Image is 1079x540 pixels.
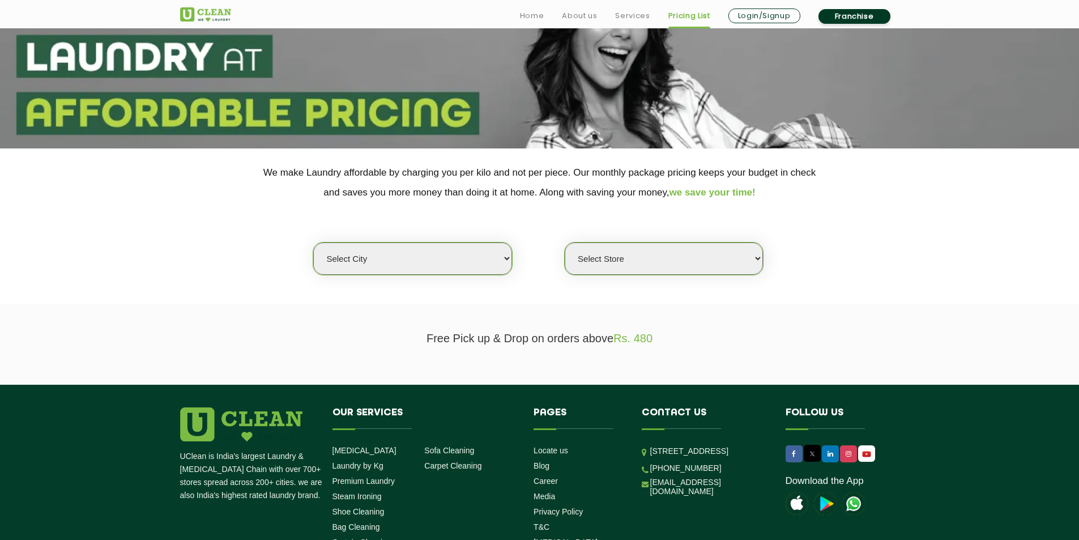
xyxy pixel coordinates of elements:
[859,448,874,460] img: UClean Laundry and Dry Cleaning
[669,187,756,198] span: we save your time!
[17,15,61,24] a: Back to Top
[642,407,769,429] h4: Contact us
[534,522,549,532] a: T&C
[332,522,380,532] a: Bag Cleaning
[332,461,383,470] a: Laundry by Kg
[615,9,650,23] a: Services
[534,477,558,486] a: Career
[424,446,474,455] a: Sofa Cleaning
[562,9,597,23] a: About us
[332,446,396,455] a: [MEDICAL_DATA]
[818,9,890,24] a: Franchise
[534,492,555,501] a: Media
[424,461,481,470] a: Carpet Cleaning
[5,25,160,45] a: India’s No. 1 Laundry & [MEDICAL_DATA] Brand from an IITian
[180,7,231,22] img: UClean Laundry and Dry Cleaning
[786,475,864,487] a: Download the App
[534,446,568,455] a: Locate us
[534,507,583,516] a: Privacy Policy
[5,76,165,89] h3: Style
[520,9,544,23] a: Home
[842,492,865,515] img: UClean Laundry and Dry Cleaning
[332,507,385,516] a: Shoe Cleaning
[650,478,769,496] a: [EMAIL_ADDRESS][DOMAIN_NAME]
[650,464,722,473] a: [PHONE_NUMBER]
[17,56,62,65] a: Latest Blogs
[786,407,885,429] h4: Follow us
[534,461,549,470] a: Blog
[728,8,800,23] a: Login/Signup
[534,407,625,429] h4: Pages
[613,332,652,345] span: Rs. 480
[814,492,837,515] img: playstoreicon.png
[17,45,76,55] a: Customer Speak
[180,407,302,441] img: logo.png
[180,332,899,345] p: Free Pick up & Drop on orders above
[332,407,517,429] h4: Our Services
[332,477,395,486] a: Premium Laundry
[332,492,382,501] a: Steam Ironing
[786,492,808,515] img: apple-icon.png
[180,450,324,502] p: UClean is India's largest Laundry & [MEDICAL_DATA] Chain with over 700+ stores spread across 200+...
[180,163,899,202] p: We make Laundry affordable by charging you per kilo and not per piece. Our monthly package pricin...
[668,9,710,23] a: Pricing List
[650,445,769,458] p: [STREET_ADDRESS]
[5,5,165,15] div: Outline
